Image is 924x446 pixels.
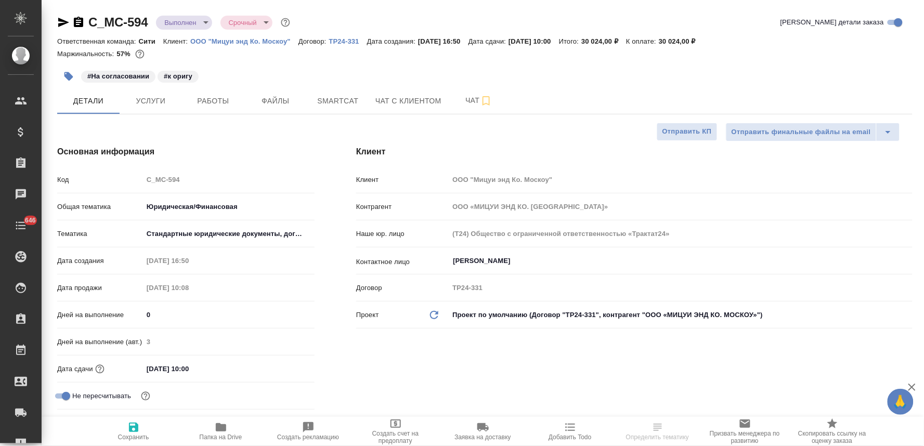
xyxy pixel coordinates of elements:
div: Юридическая/Финансовая [143,198,315,216]
p: Дней на выполнение (авт.) [57,337,143,347]
button: Отправить КП [657,123,718,141]
p: Общая тематика [57,202,143,212]
input: ✎ Введи что-нибудь [143,361,234,376]
p: Клиент [356,175,449,185]
button: Заявка на доставку [439,417,527,446]
span: к оригу [157,71,200,80]
span: 🙏 [892,391,909,413]
span: Сохранить [118,434,149,441]
button: Выбери, если сб и вс нужно считать рабочими днями для выполнения заказа. [148,416,162,430]
span: [PERSON_NAME] детали заказа [780,17,884,28]
p: Договор [356,283,449,293]
p: 57% [116,50,133,58]
p: Проект [356,310,379,320]
p: Дата сдачи: [468,37,509,45]
span: Детали [63,95,113,108]
span: Призвать менеджера по развитию [708,430,783,444]
div: split button [726,123,900,141]
p: #к оригу [164,71,192,82]
p: TP24-331 [329,37,367,45]
input: Пустое поле [143,334,315,349]
p: Код [57,175,143,185]
p: Договор: [298,37,329,45]
p: Дата сдачи [57,364,93,374]
span: Заявка на доставку [454,434,511,441]
div: Проект по умолчанию (Договор "TP24-331", контрагент "ООО «МИЦУИ ЭНД КО. МОСКОУ»") [449,306,913,324]
button: Скопировать ссылку для ЯМессенджера [57,16,70,29]
button: Сохранить [90,417,177,446]
p: Итого: [559,37,581,45]
span: 646 [19,215,42,226]
div: Стандартные юридические документы, договоры, уставы [143,225,315,243]
span: Услуги [126,95,176,108]
p: 30 024,00 ₽ [659,37,704,45]
input: Пустое поле [143,280,234,295]
input: Пустое поле [143,253,234,268]
p: [DATE] 16:50 [418,37,468,45]
p: #На согласовании [87,71,149,82]
svg: Подписаться [480,95,492,107]
p: Маржинальность: [57,50,116,58]
p: ООО "Мицуи энд Ко. Москоу" [190,37,298,45]
p: Контрагент [356,202,449,212]
input: Пустое поле [143,172,315,187]
button: Доп статусы указывают на важность/срочность заказа [279,16,292,29]
p: Клиент: [163,37,190,45]
span: Отправить финальные файлы на email [732,126,871,138]
button: Отправить финальные файлы на email [726,123,877,141]
a: C_MC-594 [88,15,148,29]
p: Дата создания [57,256,143,266]
button: Определить тематику [614,417,701,446]
input: Пустое поле [449,199,913,214]
button: Open [907,260,909,262]
p: Наше юр. лицо [356,229,449,239]
button: Скопировать ссылку на оценку заказа [789,417,876,446]
span: Не пересчитывать [72,391,131,401]
span: Отправить КП [662,126,712,138]
p: Тематика [57,229,143,239]
button: Призвать менеджера по развитию [701,417,789,446]
div: Выполнен [220,16,272,30]
button: Папка на Drive [177,417,265,446]
h4: Клиент [356,146,913,158]
button: 🙏 [888,389,914,415]
a: ООО "Мицуи энд Ко. Москоу" [190,36,298,45]
button: Включи, если не хочешь, чтобы указанная дата сдачи изменилась после переставления заказа в 'Подтв... [139,389,152,403]
p: Дата создания: [367,37,418,45]
a: 646 [3,213,39,239]
button: Создать счет на предоплату [352,417,439,446]
a: TP24-331 [329,36,367,45]
p: [DATE] 10:00 [509,37,559,45]
button: Срочный [226,18,260,27]
p: Дата продажи [57,283,143,293]
span: На согласовании [80,71,157,80]
h4: Основная информация [57,146,315,158]
p: Дней на выполнение [57,310,143,320]
span: Создать счет на предоплату [358,430,433,444]
button: Скопировать ссылку [72,16,85,29]
span: Скопировать ссылку на оценку заказа [795,430,870,444]
span: Работы [188,95,238,108]
span: Файлы [251,95,301,108]
span: Чат с клиентом [375,95,441,108]
button: 10702.00 RUB; [133,47,147,61]
button: Добавить Todo [527,417,614,446]
span: Чат [454,94,504,107]
p: Ответственная команда: [57,37,139,45]
span: Добавить Todo [549,434,591,441]
button: Выполнен [161,18,199,27]
span: Smartcat [313,95,363,108]
input: ✎ Введи что-нибудь [143,307,315,322]
button: Создать рекламацию [265,417,352,446]
input: Пустое поле [449,280,913,295]
button: Добавить тэг [57,65,80,88]
p: Контактное лицо [356,257,449,267]
input: Пустое поле [449,172,913,187]
button: Если добавить услуги и заполнить их объемом, то дата рассчитается автоматически [93,362,107,376]
span: Определить тематику [626,434,689,441]
p: К оплате: [626,37,659,45]
span: Создать рекламацию [277,434,339,441]
div: Выполнен [156,16,212,30]
input: Пустое поле [449,226,913,241]
p: 30 024,00 ₽ [581,37,626,45]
